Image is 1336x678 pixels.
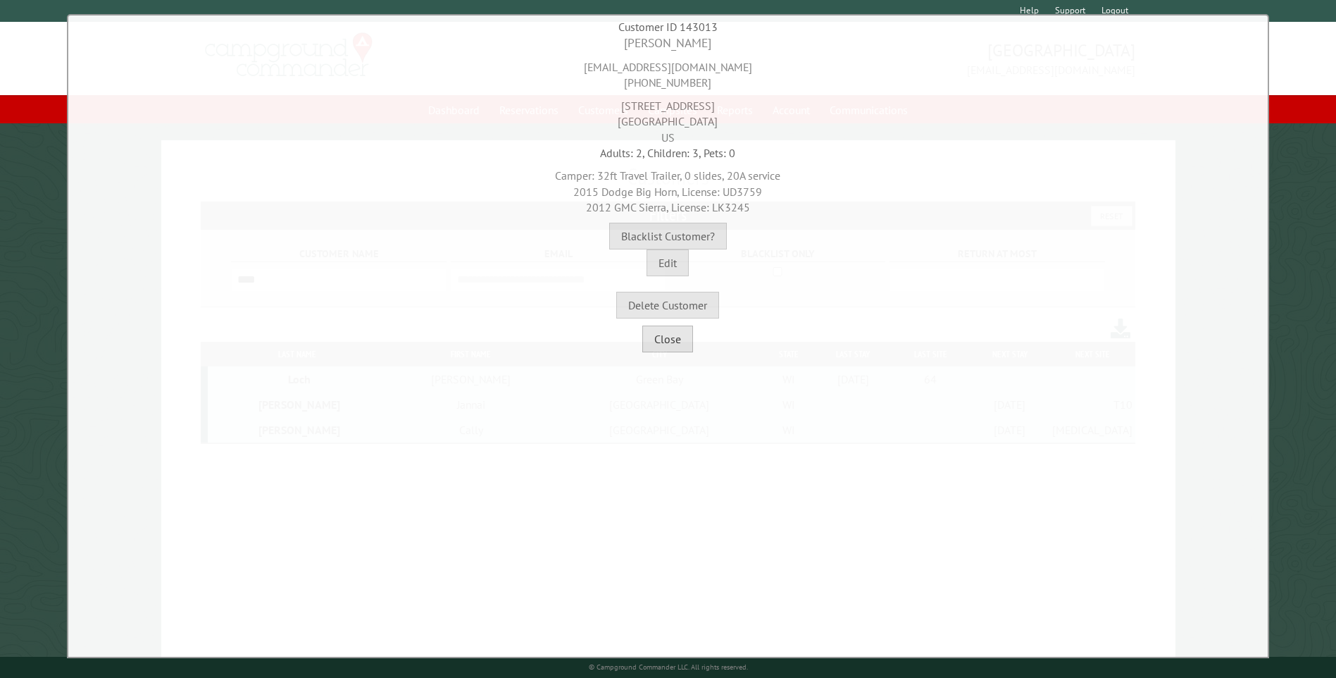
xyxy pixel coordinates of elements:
div: Adults: 2, Children: 3, Pets: 0 [72,145,1264,161]
div: [EMAIL_ADDRESS][DOMAIN_NAME] [PHONE_NUMBER] [72,52,1264,91]
span: 2015 Dodge Big Horn, License: UD3759 [573,185,762,199]
button: Blacklist Customer? [609,223,727,249]
small: © Campground Commander LLC. All rights reserved. [589,662,748,672]
div: [STREET_ADDRESS] [GEOGRAPHIC_DATA] US [72,91,1264,145]
div: [PERSON_NAME] [72,35,1264,52]
button: Delete Customer [616,292,719,319]
span: 2012 GMC Sierra, License: LK3245 [586,200,750,214]
div: Customer ID 143013 [72,19,1264,35]
button: Edit [647,249,689,276]
div: Camper: 32ft Travel Trailer, 0 slides, 20A service [72,161,1264,215]
button: Close [642,326,693,352]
